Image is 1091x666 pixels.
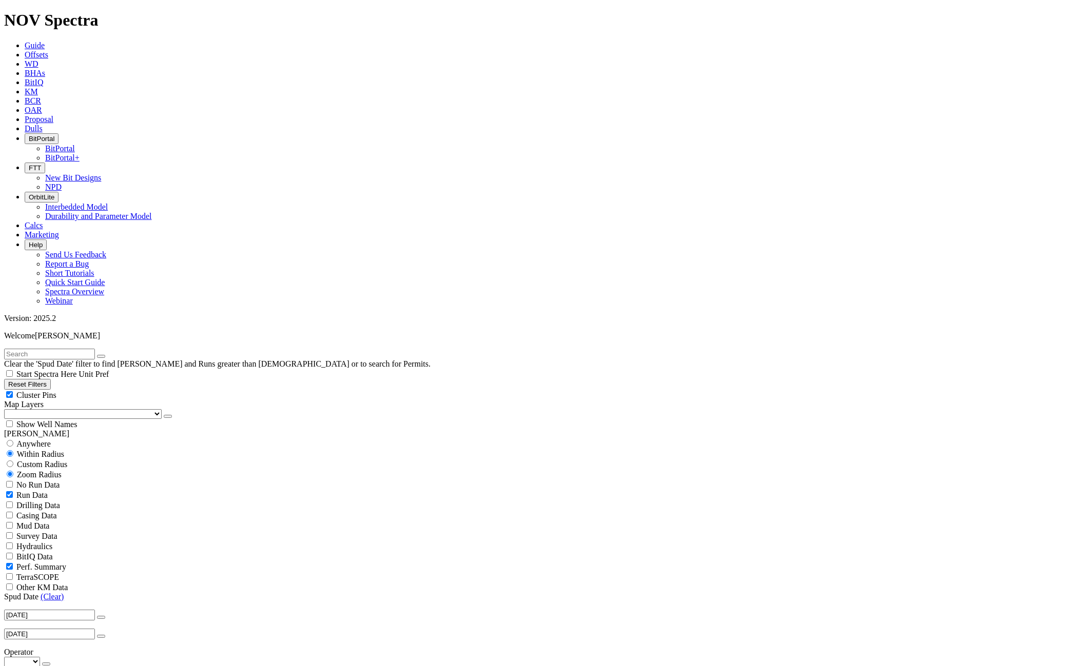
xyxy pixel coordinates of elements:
[25,87,38,96] a: KM
[16,552,53,561] span: BitIQ Data
[25,69,45,77] a: BHAs
[25,124,43,133] a: Dulls
[45,212,152,220] a: Durability and Parameter Model
[6,370,13,377] input: Start Spectra Here
[35,331,100,340] span: [PERSON_NAME]
[25,106,42,114] a: OAR
[16,562,66,571] span: Perf. Summary
[16,391,56,399] span: Cluster Pins
[17,450,64,458] span: Within Radius
[4,314,1087,323] div: Version: 2025.2
[45,287,104,296] a: Spectra Overview
[4,429,1087,438] div: [PERSON_NAME]
[4,11,1087,30] h1: NOV Spectra
[45,296,73,305] a: Webinar
[16,439,51,448] span: Anywhere
[4,648,33,656] span: Operator
[4,561,1087,572] filter-controls-checkbox: Performance Summary
[16,573,59,581] span: TerraSCOPE
[25,192,59,203] button: OrbitLite
[4,400,44,409] span: Map Layers
[25,96,41,105] a: BCR
[25,239,47,250] button: Help
[45,250,106,259] a: Send Us Feedback
[4,610,95,620] input: After
[4,572,1087,582] filter-controls-checkbox: TerraSCOPE Data
[25,41,45,50] a: Guide
[25,163,45,173] button: FTT
[16,521,49,530] span: Mud Data
[16,480,60,489] span: No Run Data
[4,379,51,390] button: Reset Filters
[45,203,108,211] a: Interbedded Model
[17,460,67,469] span: Custom Radius
[16,501,60,510] span: Drilling Data
[45,173,101,182] a: New Bit Designs
[45,153,80,162] a: BitPortal+
[16,491,48,499] span: Run Data
[16,542,52,551] span: Hydraulics
[4,349,95,359] input: Search
[17,470,62,479] span: Zoom Radius
[16,532,57,540] span: Survey Data
[29,135,54,143] span: BitPortal
[25,230,59,239] a: Marketing
[4,629,95,639] input: Before
[29,164,41,172] span: FTT
[41,592,64,601] a: (Clear)
[25,50,48,59] a: Offsets
[4,359,431,368] span: Clear the 'Spud Date' filter to find [PERSON_NAME] and Runs greater than [DEMOGRAPHIC_DATA] or to...
[29,241,43,249] span: Help
[45,183,62,191] a: NPD
[25,78,43,87] a: BitIQ
[79,370,109,378] span: Unit Pref
[16,583,68,592] span: Other KM Data
[25,133,59,144] button: BitPortal
[4,582,1087,592] filter-controls-checkbox: TerraSCOPE Data
[29,193,54,201] span: OrbitLite
[16,511,57,520] span: Casing Data
[4,592,38,601] span: Spud Date
[25,115,53,124] a: Proposal
[25,221,43,230] a: Calcs
[16,420,77,429] span: Show Well Names
[45,269,94,277] a: Short Tutorials
[45,144,75,153] a: BitPortal
[4,331,1087,340] p: Welcome
[45,259,89,268] a: Report a Bug
[16,370,76,378] span: Start Spectra Here
[25,59,38,68] a: WD
[45,278,105,287] a: Quick Start Guide
[4,541,1087,551] filter-controls-checkbox: Hydraulics Analysis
